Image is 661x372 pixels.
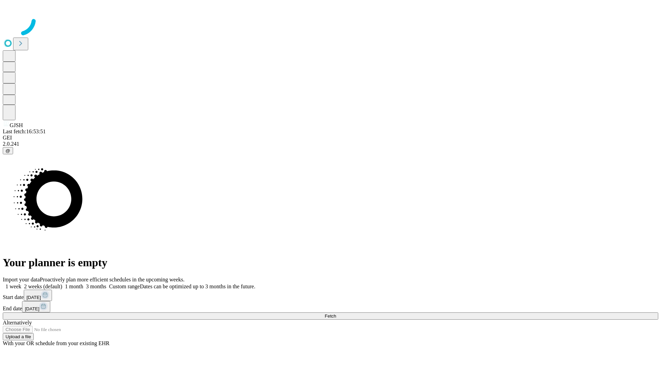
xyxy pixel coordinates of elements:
[65,283,83,289] span: 1 month
[24,290,52,301] button: [DATE]
[27,295,41,300] span: [DATE]
[3,320,32,325] span: Alternatively
[3,256,658,269] h1: Your planner is empty
[24,283,62,289] span: 2 weeks (default)
[22,301,50,312] button: [DATE]
[3,277,40,282] span: Import your data
[3,333,34,340] button: Upload a file
[109,283,140,289] span: Custom range
[3,147,13,154] button: @
[3,312,658,320] button: Fetch
[86,283,106,289] span: 3 months
[3,290,658,301] div: Start date
[3,141,658,147] div: 2.0.241
[140,283,255,289] span: Dates can be optimized up to 3 months in the future.
[3,301,658,312] div: End date
[40,277,185,282] span: Proactively plan more efficient schedules in the upcoming weeks.
[325,313,336,319] span: Fetch
[3,128,46,134] span: Last fetch: 16:53:51
[6,283,21,289] span: 1 week
[3,135,658,141] div: GEI
[10,122,23,128] span: GJSH
[6,148,10,153] span: @
[3,340,109,346] span: With your OR schedule from your existing EHR
[25,306,39,311] span: [DATE]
